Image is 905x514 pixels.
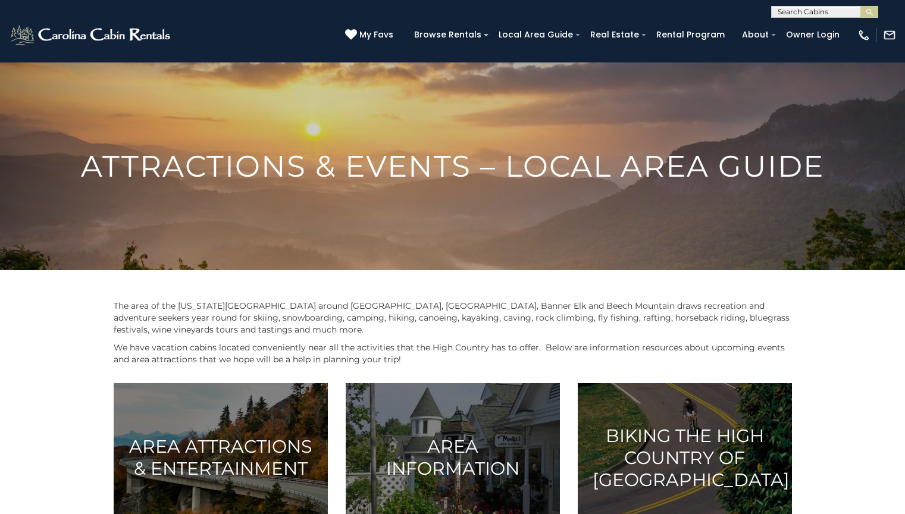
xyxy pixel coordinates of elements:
h3: Area Information [361,435,545,479]
h3: Area Attractions & Entertainment [129,435,313,479]
span: My Favs [359,29,393,41]
a: Rental Program [650,26,731,44]
img: White-1-2.png [9,23,174,47]
p: We have vacation cabins located conveniently near all the activities that the High Country has to... [114,341,792,365]
p: The area of the [US_STATE][GEOGRAPHIC_DATA] around [GEOGRAPHIC_DATA], [GEOGRAPHIC_DATA], Banner E... [114,300,792,336]
a: Browse Rentals [408,26,487,44]
a: About [736,26,775,44]
a: My Favs [345,29,396,42]
a: Real Estate [584,26,645,44]
img: phone-regular-white.png [857,29,870,42]
a: Owner Login [780,26,845,44]
a: Local Area Guide [493,26,579,44]
h3: Biking the High Country of [GEOGRAPHIC_DATA] [593,425,777,491]
img: mail-regular-white.png [883,29,896,42]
